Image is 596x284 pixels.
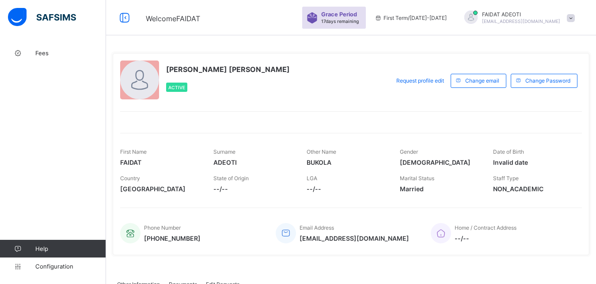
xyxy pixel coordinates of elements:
[525,77,570,84] span: Change Password
[482,19,560,24] span: [EMAIL_ADDRESS][DOMAIN_NAME]
[213,159,293,166] span: ADEOTI
[300,235,409,242] span: [EMAIL_ADDRESS][DOMAIN_NAME]
[300,224,334,231] span: Email Address
[307,175,317,182] span: LGA
[307,12,318,23] img: sticker-purple.71386a28dfed39d6af7621340158ba97.svg
[144,224,181,231] span: Phone Number
[396,77,444,84] span: Request profile edit
[465,77,499,84] span: Change email
[307,148,336,155] span: Other Name
[144,235,201,242] span: [PHONE_NUMBER]
[166,65,290,74] span: [PERSON_NAME] [PERSON_NAME]
[321,19,359,24] span: 17 days remaining
[321,11,357,18] span: Grace Period
[213,148,235,155] span: Surname
[400,175,434,182] span: Marital Status
[307,159,387,166] span: BUKOLA
[168,85,185,90] span: Active
[400,159,480,166] span: [DEMOGRAPHIC_DATA]
[482,11,560,18] span: FAIDAT ADEOTI
[35,49,106,57] span: Fees
[493,159,573,166] span: Invalid date
[35,263,106,270] span: Configuration
[146,14,200,23] span: Welcome FAIDAT
[35,245,106,252] span: Help
[213,185,293,193] span: --/--
[375,15,447,21] span: session/term information
[307,185,387,193] span: --/--
[213,175,249,182] span: State of Origin
[120,185,200,193] span: [GEOGRAPHIC_DATA]
[120,175,140,182] span: Country
[455,224,516,231] span: Home / Contract Address
[493,175,519,182] span: Staff Type
[455,235,516,242] span: --/--
[493,185,573,193] span: NON_ACADEMIC
[493,148,524,155] span: Date of Birth
[400,148,418,155] span: Gender
[8,8,76,27] img: safsims
[120,148,147,155] span: First Name
[120,159,200,166] span: FAIDAT
[456,11,579,25] div: FAIDATADEOTI
[400,185,480,193] span: Married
